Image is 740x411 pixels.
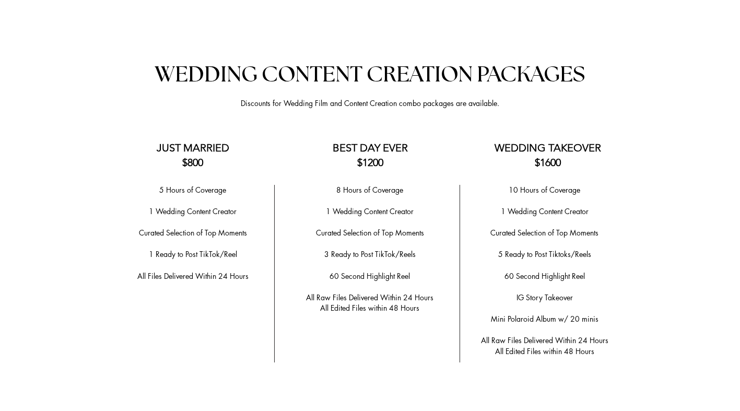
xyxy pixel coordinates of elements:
[149,206,237,216] span: 1 Wedding Content Creator
[241,98,499,108] span: Discounts for Wedding Film and Content Creation combo packages are available.
[137,271,249,281] span: All Files Delivered Within 24 Hours
[330,271,410,281] span: 60 Second Highlight Reel
[509,185,580,195] span: 10 Hours of Coverage
[320,303,419,313] span: All Edited Files within 48 Hours
[491,314,598,324] span: Mini Polaroid Album w/ 20 minis
[157,142,229,154] span: JUST MARRIED
[498,249,591,259] span: 5 Ready to Post Tiktoks/Reels
[326,206,414,216] span: 1 Wedding Content Creator
[495,142,601,169] span: WEDDING TAKEOVER $1600
[504,271,585,281] span: 60 Second Highlight Reel
[324,249,416,259] span: 3 Ready to Post TikTok/Reels
[495,346,594,356] span: All Edited Files within 48 Hours
[139,228,247,238] span: ​Curated Selection of Top Moments
[333,142,408,169] span: BEST DAY EVER $1200
[182,156,203,169] span: $800
[159,185,226,195] span: 5 Hours of Coverage
[501,206,589,216] span: 1 Wedding Content Creator
[516,292,573,302] span: IG Story Takeover
[336,185,403,195] span: 8 Hours of Coverage
[316,228,424,238] span: ​Curated Selection of Top Moments
[155,64,585,86] span: WEDDING CONTENT CREATION PACKAGES
[490,228,598,238] span: Curated Selection of Top Moments
[481,335,608,345] span: All Raw Files Delivered Within 24 Hours
[149,249,237,259] span: 1 Ready to Post TikTok/Reel
[306,292,433,302] span: All Raw Files Delivered Within 24 Hours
